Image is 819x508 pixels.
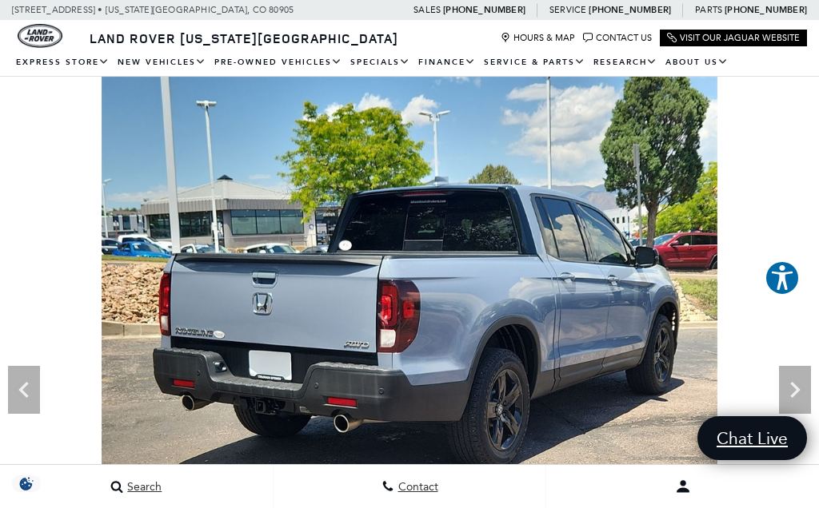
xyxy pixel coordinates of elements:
[667,33,800,43] a: Visit Our Jaguar Website
[661,49,733,77] a: About Us
[12,49,807,77] nav: Main Navigation
[501,33,575,43] a: Hours & Map
[480,49,589,77] a: Service & Parts
[114,49,210,77] a: New Vehicles
[697,416,807,460] a: Chat Live
[394,480,438,494] span: Contact
[346,49,414,77] a: Specials
[90,30,398,47] span: Land Rover [US_STATE][GEOGRAPHIC_DATA]
[8,475,45,492] section: Click to Open Cookie Consent Modal
[779,366,811,414] div: Next
[709,427,796,449] span: Chat Live
[765,260,800,299] aside: Accessibility Help Desk
[589,49,661,77] a: Research
[12,49,114,77] a: EXPRESS STORE
[589,4,671,16] a: [PHONE_NUMBER]
[414,49,480,77] a: Finance
[8,475,45,492] img: Opt-Out Icon
[80,30,408,47] a: Land Rover [US_STATE][GEOGRAPHIC_DATA]
[546,466,819,506] button: Open user profile menu
[18,24,62,48] img: Land Rover
[583,33,652,43] a: Contact Us
[18,24,62,48] a: land-rover
[725,4,807,16] a: [PHONE_NUMBER]
[123,480,162,494] span: Search
[765,260,800,296] button: Explore your accessibility options
[12,5,294,15] a: [STREET_ADDRESS] • [US_STATE][GEOGRAPHIC_DATA], CO 80905
[210,49,346,77] a: Pre-Owned Vehicles
[8,366,40,414] div: Previous
[443,4,525,16] a: [PHONE_NUMBER]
